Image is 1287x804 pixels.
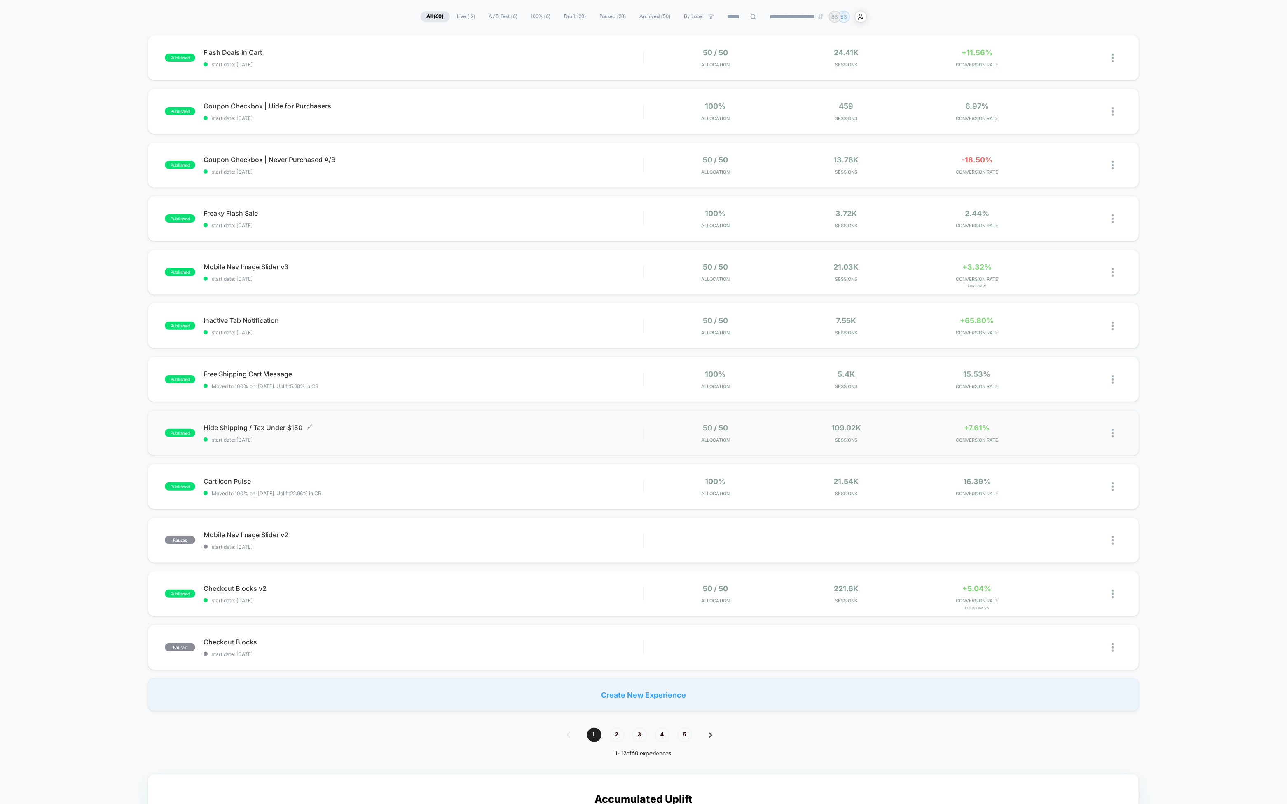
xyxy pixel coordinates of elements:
[1112,161,1114,169] img: close
[610,728,624,742] span: 2
[965,209,989,218] span: 2.44%
[914,598,1041,604] span: CONVERSION RATE
[701,437,730,443] span: Allocation
[701,62,730,68] span: Allocation
[204,437,643,443] span: start date: [DATE]
[204,651,643,657] span: start date: [DATE]
[703,155,728,164] span: 50 / 50
[204,638,643,646] span: Checkout Blocks
[204,263,643,271] span: Mobile Nav Image Slider v3
[914,437,1041,443] span: CONVERSION RATE
[165,643,195,651] span: paused
[204,477,643,485] span: Cart Icon Pulse
[525,11,557,22] span: 100% ( 6 )
[840,14,847,20] p: BS
[165,214,195,223] span: published
[838,370,855,378] span: 5.4k
[914,606,1041,610] span: for Blocks B
[914,276,1041,282] span: CONVERSION RATE
[835,209,857,218] span: 3.72k
[204,597,643,604] span: start date: [DATE]
[655,728,669,742] span: 4
[1112,643,1114,652] img: close
[783,491,910,496] span: Sessions
[1112,107,1114,116] img: close
[701,491,730,496] span: Allocation
[1112,322,1114,330] img: close
[1112,590,1114,598] img: close
[818,14,823,19] img: end
[1112,536,1114,545] img: close
[421,11,450,22] span: All ( 60 )
[165,482,195,491] span: published
[632,728,647,742] span: 3
[914,115,1041,121] span: CONVERSION RATE
[1112,375,1114,384] img: close
[204,222,643,228] span: start date: [DATE]
[701,276,730,282] span: Allocation
[483,11,524,22] span: A/B Test ( 6 )
[212,383,318,389] span: Moved to 100% on: [DATE] . Uplift: 5.68% in CR
[963,584,992,593] span: +5.04%
[705,370,726,378] span: 100%
[204,48,643,56] span: Flash Deals in Cart
[204,531,643,539] span: Mobile Nav Image Slider v2
[204,329,643,336] span: start date: [DATE]
[964,423,990,432] span: +7.61%
[834,48,859,57] span: 24.41k
[165,268,195,276] span: published
[204,169,643,175] span: start date: [DATE]
[834,263,859,271] span: 21.03k
[558,11,592,22] span: Draft ( 20 )
[165,375,195,383] span: published
[783,62,910,68] span: Sessions
[960,316,994,325] span: +65.80%
[701,169,730,175] span: Allocation
[204,370,643,378] span: Free Shipping Cart Message
[148,678,1139,711] div: Create New Experience
[1112,268,1114,277] img: close
[914,491,1041,496] span: CONVERSION RATE
[783,330,910,336] span: Sessions
[684,14,704,20] span: By Label
[839,102,854,110] span: 459
[962,155,992,164] span: -18.50%
[165,322,195,330] span: published
[962,48,992,57] span: +11.56%
[204,423,643,432] span: Hide Shipping / Tax Under $150
[834,477,859,486] span: 21.54k
[705,209,726,218] span: 100%
[783,383,910,389] span: Sessions
[204,584,643,592] span: Checkout Blocks v2
[165,590,195,598] span: published
[701,223,730,228] span: Allocation
[701,115,730,121] span: Allocation
[703,263,728,271] span: 50 / 50
[678,728,692,742] span: 5
[1112,429,1114,437] img: close
[1112,54,1114,62] img: close
[836,316,856,325] span: 7.55k
[1112,482,1114,491] img: close
[703,48,728,57] span: 50 / 50
[204,209,643,217] span: Freaky Flash Sale
[204,61,643,68] span: start date: [DATE]
[212,490,321,496] span: Moved to 100% on: [DATE] . Uplift: 22.96% in CR
[964,370,991,378] span: 15.53%
[914,169,1041,175] span: CONVERSION RATE
[703,584,728,593] span: 50 / 50
[783,437,910,443] span: Sessions
[965,102,989,110] span: 6.97%
[783,223,910,228] span: Sessions
[451,11,482,22] span: Live ( 12 )
[204,115,643,121] span: start date: [DATE]
[165,107,195,115] span: published
[914,223,1041,228] span: CONVERSION RATE
[594,11,632,22] span: Paused ( 28 )
[204,544,643,550] span: start date: [DATE]
[705,102,726,110] span: 100%
[165,536,195,544] span: paused
[165,54,195,62] span: published
[165,429,195,437] span: published
[914,330,1041,336] span: CONVERSION RATE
